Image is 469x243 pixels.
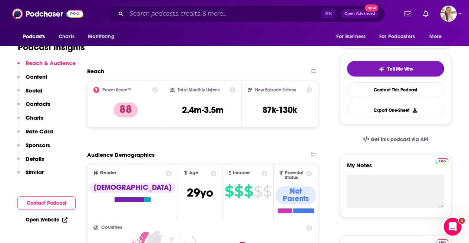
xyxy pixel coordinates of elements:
[178,87,219,93] h2: Total Monthly Listens
[26,217,67,223] a: Open Website
[182,104,224,116] h3: 2.4m-3.5m
[365,4,378,12] span: New
[331,30,375,44] button: open menu
[341,9,379,18] button: Open AdvancedNew
[420,7,432,20] a: Show notifications dropdown
[17,87,42,101] button: Social
[17,114,43,128] button: Charts
[336,32,366,42] span: For Business
[275,186,316,204] div: Not Parents
[26,155,44,162] p: Details
[436,157,449,164] a: Pro website
[26,59,76,67] p: Reach & Audience
[424,30,451,44] button: open menu
[17,100,50,114] button: Contacts
[233,171,250,175] span: Income
[436,158,449,164] img: Podchaser Pro
[244,185,253,197] span: $
[100,171,116,175] span: Gender
[440,6,457,22] button: Show profile menu
[440,6,457,22] span: Logged in as acquavie
[26,169,44,176] p: Similar
[106,5,385,22] div: Search podcasts, credits, & more...
[254,185,262,197] span: $
[87,68,104,75] h2: Reach
[89,182,176,193] div: [DEMOGRAPHIC_DATA]
[444,218,462,236] iframe: Intercom live chat
[371,136,428,143] span: Get this podcast via API
[379,32,415,42] span: For Podcasters
[17,128,53,142] button: Rate Card
[17,196,76,210] button: Contact Podcast
[12,7,83,21] img: Podchaser - Follow, Share and Rate Podcasts
[17,73,47,87] button: Content
[263,185,271,197] span: $
[26,87,42,94] p: Social
[357,130,434,149] a: Get this podcast via API
[59,32,75,42] span: Charts
[234,185,243,197] span: $
[379,66,384,72] img: tell me why sparkle
[374,30,426,44] button: open menu
[126,8,321,20] input: Search podcasts, credits, & more...
[102,87,131,93] h2: Power Score™
[347,61,444,77] button: tell me why sparkleTell Me Why
[87,151,155,158] h2: Audience Demographics
[440,6,457,22] img: User Profile
[26,128,53,135] p: Rate Card
[187,185,213,200] span: 29 yo
[321,9,335,19] span: ⌘ K
[347,162,444,175] label: My Notes
[17,155,44,169] button: Details
[347,103,444,117] button: Export One-Sheet
[344,12,375,16] span: Open Advanced
[17,142,50,155] button: Sponsors
[17,169,44,182] button: Similar
[429,32,442,42] span: More
[18,42,85,53] h1: Podcast Insights
[26,100,50,107] p: Contacts
[189,171,198,175] span: Age
[23,32,45,42] span: Podcasts
[225,185,234,197] span: $
[54,30,79,44] a: Charts
[347,82,444,97] a: Contact This Podcast
[285,171,305,180] span: Parental Status
[101,225,122,230] span: Countries
[402,7,414,20] a: Show notifications dropdown
[88,32,114,42] span: Monitoring
[18,30,55,44] button: open menu
[26,73,47,80] p: Content
[113,103,138,117] p: 88
[262,104,297,116] h3: 87k-130k
[26,142,50,149] p: Sponsors
[387,66,413,72] span: Tell Me Why
[17,59,76,73] button: Reach & Audience
[26,114,43,121] p: Charts
[83,30,124,44] button: open menu
[255,87,296,93] h2: New Episode Listens
[459,218,465,224] span: 1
